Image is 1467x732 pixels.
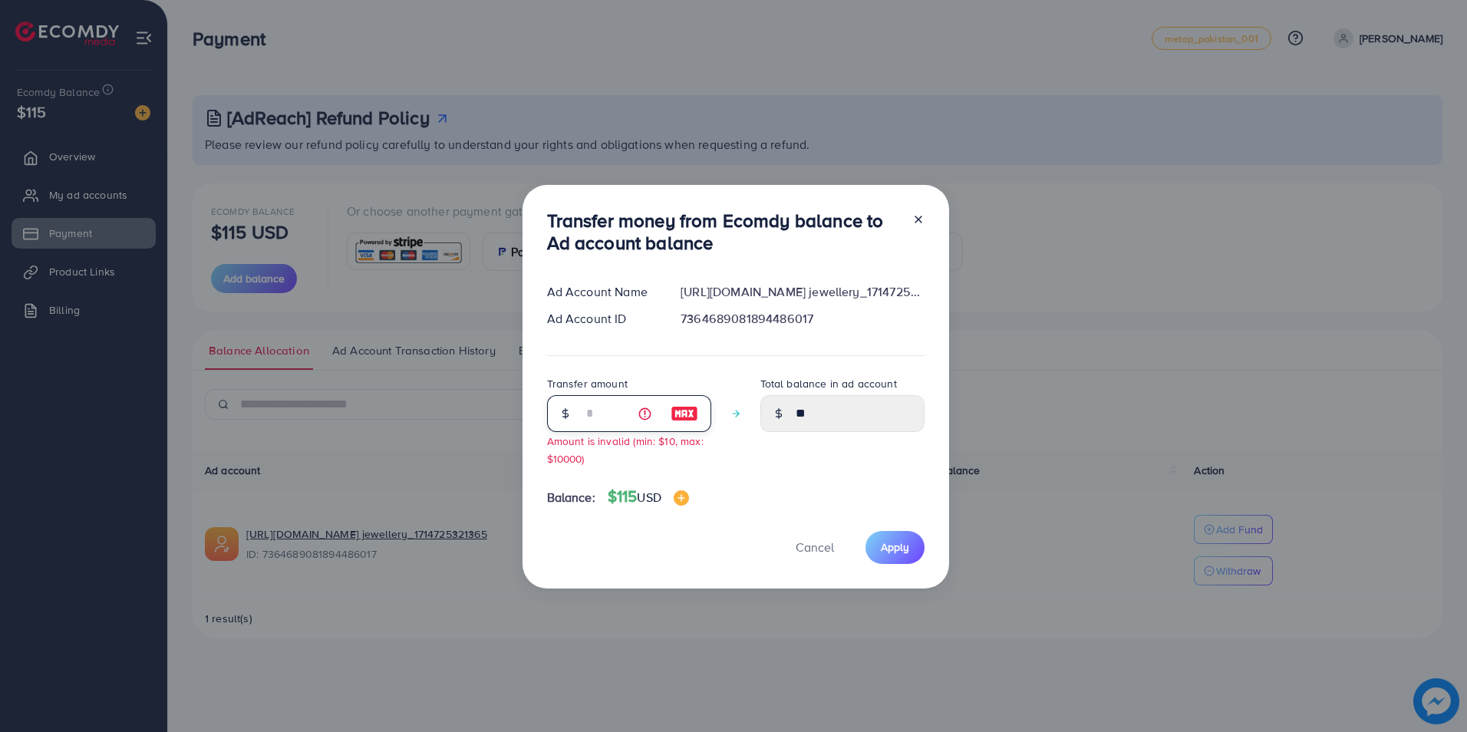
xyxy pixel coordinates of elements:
button: Apply [865,531,925,564]
span: Apply [881,539,909,555]
small: Amount is invalid (min: $10, max: $10000) [547,434,704,466]
img: image [671,404,698,423]
label: Transfer amount [547,376,628,391]
span: USD [637,489,661,506]
div: Ad Account Name [535,283,669,301]
h4: $115 [608,487,689,506]
h3: Transfer money from Ecomdy balance to Ad account balance [547,209,900,254]
div: [URL][DOMAIN_NAME] jewellery_1714725321365 [668,283,936,301]
span: Cancel [796,539,834,556]
img: image [674,490,689,506]
label: Total balance in ad account [760,376,897,391]
button: Cancel [776,531,853,564]
div: 7364689081894486017 [668,310,936,328]
span: Balance: [547,489,595,506]
div: Ad Account ID [535,310,669,328]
